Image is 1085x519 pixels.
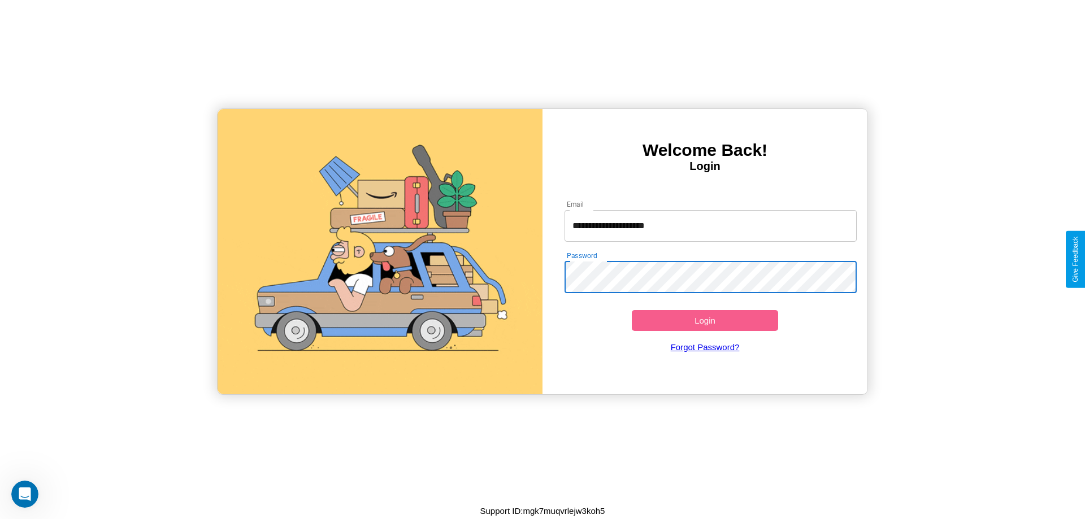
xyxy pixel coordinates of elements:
[567,251,597,260] label: Password
[11,481,38,508] iframe: Intercom live chat
[480,503,605,518] p: Support ID: mgk7muqvrlejw3koh5
[1071,237,1079,282] div: Give Feedback
[218,109,542,394] img: gif
[542,160,867,173] h4: Login
[542,141,867,160] h3: Welcome Back!
[559,331,852,363] a: Forgot Password?
[632,310,778,331] button: Login
[567,199,584,209] label: Email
